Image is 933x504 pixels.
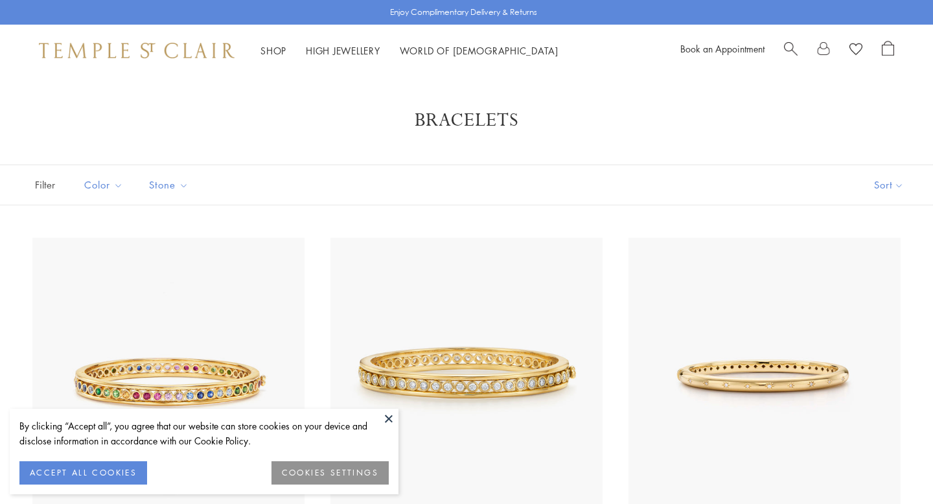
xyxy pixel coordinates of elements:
a: Search [784,41,798,60]
iframe: Gorgias live chat messenger [868,443,920,491]
h1: Bracelets [52,109,881,132]
span: Color [78,177,133,193]
span: Stone [143,177,198,193]
button: Show sort by [845,165,933,205]
a: High JewelleryHigh Jewellery [306,44,380,57]
div: By clicking “Accept all”, you agree that our website can store cookies on your device and disclos... [19,418,389,448]
a: World of [DEMOGRAPHIC_DATA]World of [DEMOGRAPHIC_DATA] [400,44,559,57]
p: Enjoy Complimentary Delivery & Returns [390,6,537,19]
a: ShopShop [260,44,286,57]
a: View Wishlist [849,41,862,60]
img: Temple St. Clair [39,43,235,58]
nav: Main navigation [260,43,559,59]
button: Color [75,170,133,200]
a: Book an Appointment [680,42,765,55]
button: Stone [139,170,198,200]
button: ACCEPT ALL COOKIES [19,461,147,485]
button: COOKIES SETTINGS [271,461,389,485]
a: Open Shopping Bag [882,41,894,60]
